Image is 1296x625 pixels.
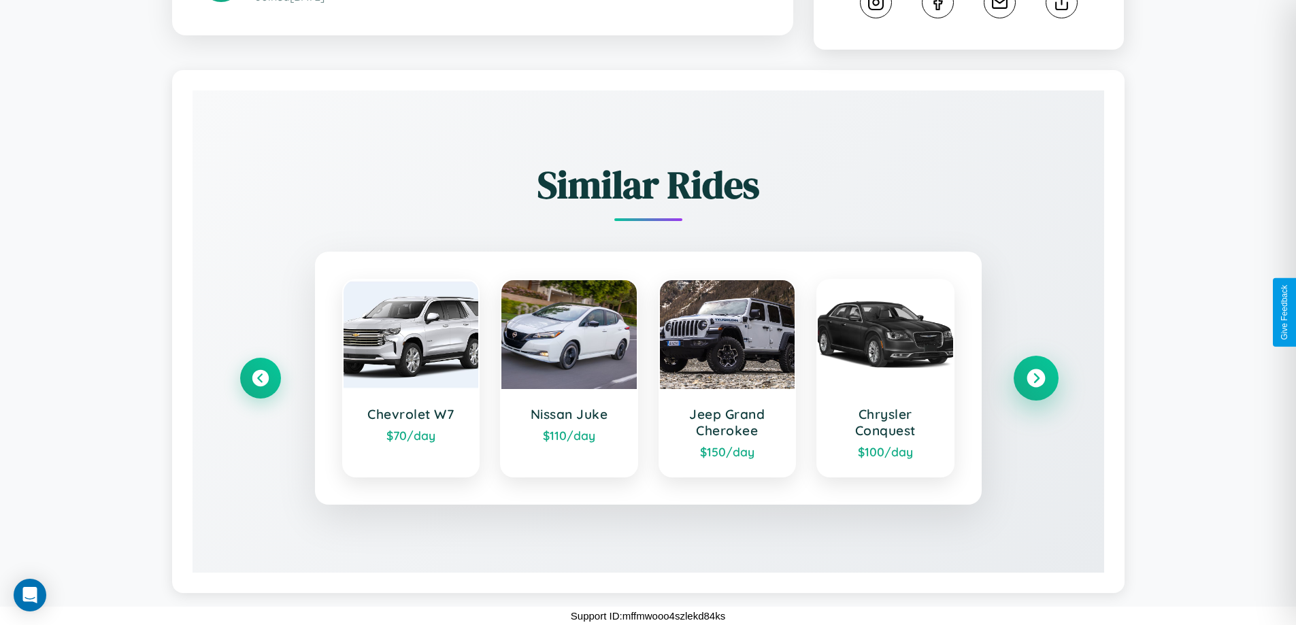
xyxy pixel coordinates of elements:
div: $ 150 /day [674,444,782,459]
h3: Nissan Juke [515,406,623,422]
a: Chrysler Conquest$100/day [816,279,954,477]
a: Chevrolet W7$70/day [342,279,480,477]
a: Nissan Juke$110/day [500,279,638,477]
div: $ 70 /day [357,428,465,443]
div: Open Intercom Messenger [14,579,46,611]
a: Jeep Grand Cherokee$150/day [659,279,797,477]
h3: Chevrolet W7 [357,406,465,422]
div: $ 100 /day [831,444,940,459]
h3: Jeep Grand Cherokee [674,406,782,439]
div: Give Feedback [1280,285,1289,340]
p: Support ID: mffmwooo4szlekd84ks [571,607,725,625]
h3: Chrysler Conquest [831,406,940,439]
div: $ 110 /day [515,428,623,443]
h2: Similar Rides [240,158,1057,211]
